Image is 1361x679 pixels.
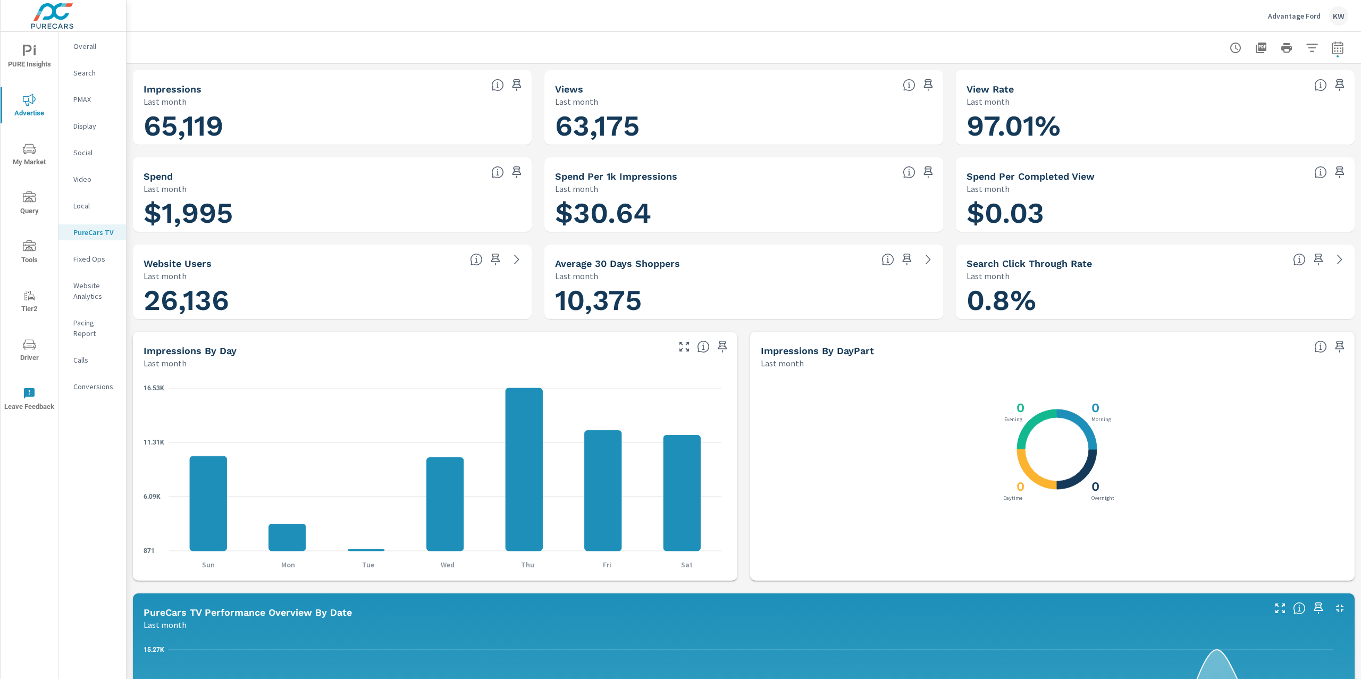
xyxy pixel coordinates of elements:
p: Website Analytics [73,280,117,301]
p: Last month [967,182,1010,195]
span: Save this to your personalized report [1310,600,1327,617]
p: Daytime [1001,496,1024,501]
h3: 0 [1089,400,1099,415]
span: Driver [4,338,55,364]
p: Pacing Report [73,317,117,339]
p: Last month [144,95,187,108]
span: Percentage of users who viewed your campaigns who clicked through to your website. For example, i... [1293,253,1306,266]
h5: Impressions by Day [144,345,237,356]
p: Last month [967,95,1010,108]
h5: Views [555,83,583,95]
div: Pacing Report [58,315,126,341]
text: 11.31K [144,439,164,446]
p: Advantage Ford [1268,11,1321,21]
h1: $1,995 [144,195,521,231]
p: Conversions [73,381,117,392]
p: Last month [555,182,598,195]
p: Overnight [1089,496,1116,501]
span: Save this to your personalized report [487,251,504,268]
span: Save this to your personalized report [508,77,525,94]
p: Display [73,121,117,131]
span: The number of impressions, broken down by the day of the week they occurred. [697,340,710,353]
div: KW [1329,6,1348,26]
p: Thu [509,559,546,570]
span: Query [4,191,55,217]
span: A rolling 30 day total of daily Shoppers on the dealership website, averaged over the selected da... [881,253,894,266]
text: 6.09K [144,493,161,500]
div: Overall [58,38,126,54]
span: Percentage of Impressions where the ad was viewed completely. “Impressions” divided by “Views”. [... [1314,79,1327,91]
span: Cost of your connected TV ad campaigns. [Source: This data is provided by the video advertising p... [491,166,504,179]
div: Video [58,171,126,187]
span: Tier2 [4,289,55,315]
a: See more details in report [920,251,937,268]
a: See more details in report [508,251,525,268]
span: PURE Insights [4,45,55,71]
h5: Spend Per Completed View [967,171,1095,182]
div: nav menu [1,32,58,423]
div: Fixed Ops [58,251,126,267]
p: Sat [668,559,705,570]
h5: PureCars TV Performance Overview By Date [144,607,352,618]
span: Total spend per 1,000 impressions. [Source: This data is provided by the video advertising platform] [903,166,915,179]
h1: $0.03 [967,195,1344,231]
span: Save this to your personalized report [1331,338,1348,355]
p: Last month [144,618,187,631]
h1: $30.64 [555,195,932,231]
p: Mon [270,559,307,570]
span: Leave Feedback [4,387,55,413]
span: Tools [4,240,55,266]
span: Advertise [4,94,55,120]
div: Display [58,118,126,134]
h3: 0 [1089,479,1099,494]
h1: 26,136 [144,282,521,318]
h5: View Rate [967,83,1014,95]
h5: Spend Per 1k Impressions [555,171,677,182]
text: 871 [144,547,155,555]
h3: 0 [1014,479,1024,494]
div: Website Analytics [58,278,126,304]
p: Last month [144,357,187,370]
h5: Impressions by DayPart [761,345,874,356]
span: Number of times your connected TV ad was viewed completely by a user. [Source: This data is provi... [903,79,915,91]
span: Total spend per 1,000 impressions. [Source: This data is provided by the video advertising platform] [1314,166,1327,179]
button: "Export Report to PDF" [1250,37,1272,58]
p: Social [73,147,117,158]
p: Morning [1089,417,1113,422]
div: PureCars TV [58,224,126,240]
div: Conversions [58,379,126,395]
div: Search [58,65,126,81]
text: 16.53K [144,384,164,392]
p: Fixed Ops [73,254,117,264]
span: Save this to your personalized report [898,251,915,268]
p: PMAX [73,94,117,105]
div: PMAX [58,91,126,107]
button: Select Date Range [1327,37,1348,58]
button: Print Report [1276,37,1297,58]
div: Social [58,145,126,161]
p: Tue [349,559,387,570]
h1: 63,175 [555,108,932,144]
h1: 0.8% [967,282,1344,318]
button: Make Fullscreen [676,338,693,355]
p: Fri [589,559,626,570]
p: Last month [144,182,187,195]
p: PureCars TV [73,227,117,238]
span: Save this to your personalized report [1331,77,1348,94]
span: Number of times your connected TV ad was presented to a user. [Source: This data is provided by t... [491,79,504,91]
span: Only DoubleClick Video impressions can be broken down by time of day. [1314,340,1327,353]
p: Overall [73,41,117,52]
h5: Impressions [144,83,201,95]
h1: 97.01% [967,108,1344,144]
h1: 10,375 [555,282,932,318]
p: Evening [1002,417,1024,422]
p: Sun [190,559,227,570]
div: Calls [58,352,126,368]
button: Make Fullscreen [1272,600,1289,617]
span: Save this to your personalized report [920,77,937,94]
span: Save this to your personalized report [920,164,937,181]
text: 15.27K [144,646,164,653]
p: Last month [144,270,187,282]
h5: Spend [144,171,173,182]
h1: 65,119 [144,108,521,144]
